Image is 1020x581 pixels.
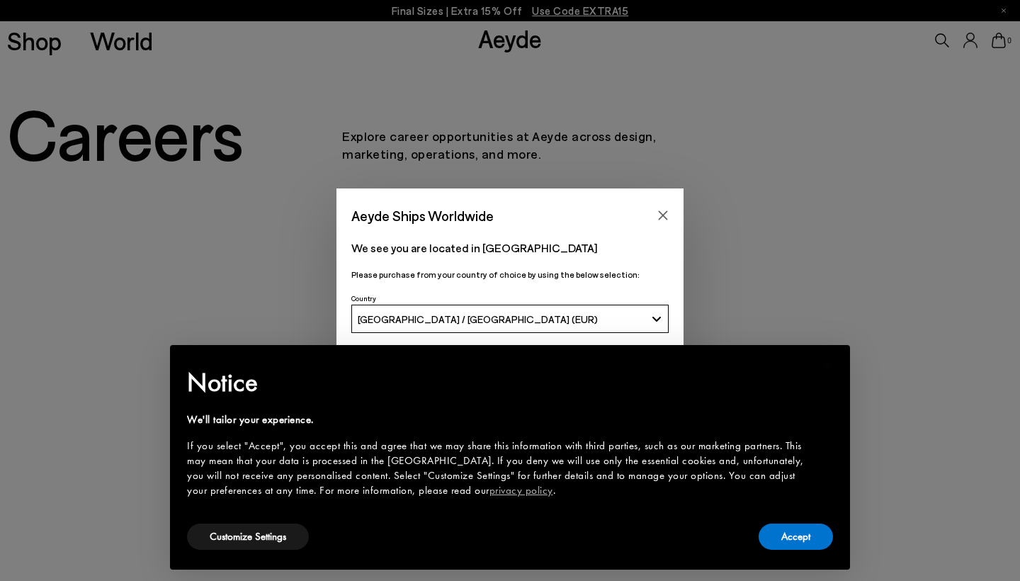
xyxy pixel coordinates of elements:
div: If you select "Accept", you accept this and agree that we may share this information with third p... [187,439,810,498]
button: Close this notice [810,349,844,383]
span: Aeyde Ships Worldwide [351,203,494,228]
span: × [823,355,832,377]
p: Please purchase from your country of choice by using the below selection: [351,268,669,281]
button: Customize Settings [187,524,309,550]
p: We see you are located in [GEOGRAPHIC_DATA] [351,239,669,256]
a: privacy policy [489,483,553,497]
button: Accept [759,524,833,550]
span: Country [351,294,376,303]
div: We'll tailor your experience. [187,412,810,427]
h2: Notice [187,364,810,401]
span: [GEOGRAPHIC_DATA] / [GEOGRAPHIC_DATA] (EUR) [358,313,598,325]
button: Close [652,205,674,226]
